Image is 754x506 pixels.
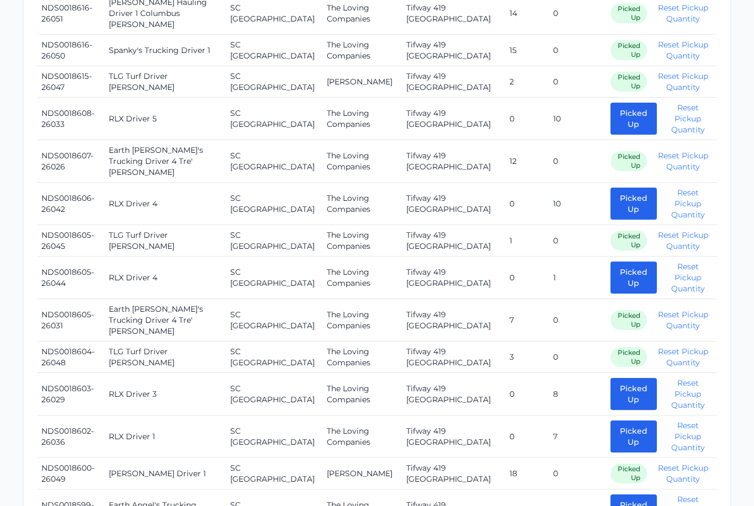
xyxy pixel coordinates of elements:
td: SC [GEOGRAPHIC_DATA] [226,299,322,342]
td: RLX Driver 4 [104,257,226,299]
button: Picked Up [610,378,657,410]
td: 0 [549,225,606,257]
button: Reset Pickup Quantity [663,420,713,453]
button: Reset Pickup Quantity [663,261,713,294]
td: 1 [505,225,549,257]
button: Reset Pickup Quantity [654,346,713,368]
span: Picked Up [610,151,647,171]
td: Tifway 419 [GEOGRAPHIC_DATA] [402,35,505,66]
span: Picked Up [610,310,647,330]
button: Reset Pickup Quantity [654,230,713,252]
span: Picked Up [610,464,647,483]
td: SC [GEOGRAPHIC_DATA] [226,342,322,373]
td: SC [GEOGRAPHIC_DATA] [226,373,322,416]
td: The Loving Companies [322,183,402,225]
button: Picked Up [610,262,657,294]
td: Earth [PERSON_NAME]'s Trucking Driver 4 Tre' [PERSON_NAME] [104,140,226,183]
td: 12 [505,140,549,183]
td: 0 [549,140,606,183]
button: Reset Pickup Quantity [663,187,713,220]
td: Spanky's Trucking Driver 1 [104,35,226,66]
td: SC [GEOGRAPHIC_DATA] [226,66,322,98]
td: 0 [549,299,606,342]
td: 15 [505,35,549,66]
td: [PERSON_NAME] Driver 1 [104,458,226,489]
td: Tifway 419 [GEOGRAPHIC_DATA] [402,183,505,225]
td: 10 [549,183,606,225]
td: Tifway 419 [GEOGRAPHIC_DATA] [402,257,505,299]
td: NDS0018600-26049 [37,458,104,489]
td: NDS0018605-26044 [37,257,104,299]
button: Picked Up [610,103,657,135]
td: NDS0018615-26047 [37,66,104,98]
span: Picked Up [610,40,647,60]
td: Tifway 419 [GEOGRAPHIC_DATA] [402,342,505,373]
td: 7 [505,299,549,342]
td: 1 [549,257,606,299]
td: NDS0018604-26048 [37,342,104,373]
td: The Loving Companies [322,257,402,299]
td: 8 [549,373,606,416]
button: Reset Pickup Quantity [663,102,713,135]
td: 0 [505,416,549,458]
td: NDS0018608-26033 [37,98,104,140]
td: SC [GEOGRAPHIC_DATA] [226,257,322,299]
td: The Loving Companies [322,373,402,416]
td: RLX Driver 3 [104,373,226,416]
td: 7 [549,416,606,458]
td: Tifway 419 [GEOGRAPHIC_DATA] [402,299,505,342]
td: The Loving Companies [322,98,402,140]
td: 10 [549,98,606,140]
td: SC [GEOGRAPHIC_DATA] [226,98,322,140]
td: SC [GEOGRAPHIC_DATA] [226,183,322,225]
td: Tifway 419 [GEOGRAPHIC_DATA] [402,458,505,489]
td: TLG Turf Driver [PERSON_NAME] [104,342,226,373]
button: Reset Pickup Quantity [663,377,713,411]
td: RLX Driver 5 [104,98,226,140]
td: SC [GEOGRAPHIC_DATA] [226,140,322,183]
td: 18 [505,458,549,489]
td: The Loving Companies [322,299,402,342]
button: Reset Pickup Quantity [654,71,713,93]
td: Tifway 419 [GEOGRAPHIC_DATA] [402,98,505,140]
td: SC [GEOGRAPHIC_DATA] [226,416,322,458]
td: RLX Driver 1 [104,416,226,458]
td: NDS0018616-26050 [37,35,104,66]
td: The Loving Companies [322,140,402,183]
td: NDS0018605-26045 [37,225,104,257]
td: Tifway 419 [GEOGRAPHIC_DATA] [402,225,505,257]
td: The Loving Companies [322,416,402,458]
button: Picked Up [610,188,657,220]
td: SC [GEOGRAPHIC_DATA] [226,35,322,66]
td: Earth [PERSON_NAME]'s Trucking Driver 4 Tre' [PERSON_NAME] [104,299,226,342]
span: Picked Up [610,3,647,23]
button: Picked Up [610,420,657,452]
td: The Loving Companies [322,342,402,373]
td: Tifway 419 [GEOGRAPHIC_DATA] [402,416,505,458]
td: NDS0018605-26031 [37,299,104,342]
td: NDS0018607-26026 [37,140,104,183]
td: 0 [549,342,606,373]
td: [PERSON_NAME] [322,66,402,98]
td: NDS0018602-26036 [37,416,104,458]
td: 0 [549,35,606,66]
td: 3 [505,342,549,373]
td: Tifway 419 [GEOGRAPHIC_DATA] [402,140,505,183]
button: Reset Pickup Quantity [654,150,713,172]
button: Reset Pickup Quantity [654,39,713,61]
td: Tifway 419 [GEOGRAPHIC_DATA] [402,373,505,416]
td: TLG Turf Driver [PERSON_NAME] [104,66,226,98]
span: Picked Up [610,347,647,367]
td: 0 [505,373,549,416]
td: TLG Turf Driver [PERSON_NAME] [104,225,226,257]
span: Picked Up [610,72,647,92]
span: Picked Up [610,231,647,251]
td: 0 [505,183,549,225]
td: 0 [505,257,549,299]
button: Reset Pickup Quantity [654,2,713,24]
td: RLX Driver 4 [104,183,226,225]
td: [PERSON_NAME] [322,458,402,489]
button: Reset Pickup Quantity [654,462,713,484]
button: Reset Pickup Quantity [654,309,713,331]
td: SC [GEOGRAPHIC_DATA] [226,458,322,489]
